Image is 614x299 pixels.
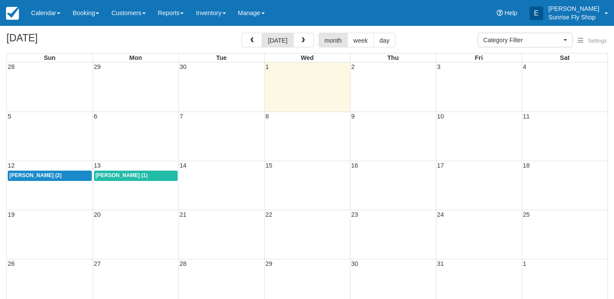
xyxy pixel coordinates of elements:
span: 30 [351,260,359,267]
span: 29 [93,63,102,70]
span: 26 [7,260,16,267]
span: Settings [588,38,607,44]
span: 17 [436,162,445,169]
span: Sun [44,54,56,61]
span: 6 [93,113,98,120]
span: 10 [436,113,445,120]
span: 29 [265,260,273,267]
span: 20 [93,211,102,218]
button: month [319,33,348,47]
div: E [529,6,543,20]
span: 2 [351,63,356,70]
p: [PERSON_NAME] [548,4,599,13]
button: Settings [573,35,612,47]
span: 23 [351,211,359,218]
button: Category Filter [478,33,573,47]
h2: [DATE] [6,33,116,49]
a: [PERSON_NAME] (2) [8,171,92,181]
span: 15 [265,162,273,169]
span: 4 [522,63,527,70]
span: Help [504,9,517,16]
span: 21 [179,211,188,218]
img: checkfront-main-nav-mini-logo.png [6,7,19,20]
span: 28 [7,63,16,70]
i: Help [497,10,503,16]
span: 1 [522,260,527,267]
span: Thu [387,54,398,61]
span: Mon [129,54,142,61]
span: 19 [7,211,16,218]
span: [PERSON_NAME] (1) [96,172,148,178]
span: 22 [265,211,273,218]
span: 16 [351,162,359,169]
span: 25 [522,211,531,218]
span: 14 [179,162,188,169]
p: Sunrise Fly Shop [548,13,599,22]
span: 1 [265,63,270,70]
button: [DATE] [262,33,293,47]
span: 12 [7,162,16,169]
span: Wed [301,54,313,61]
span: 30 [179,63,188,70]
span: 24 [436,211,445,218]
span: 27 [93,260,102,267]
span: 18 [522,162,531,169]
span: 13 [93,162,102,169]
button: day [373,33,395,47]
span: 8 [265,113,270,120]
span: Tue [216,54,227,61]
span: 31 [436,260,445,267]
span: 11 [522,113,531,120]
button: week [347,33,374,47]
a: [PERSON_NAME] (1) [94,171,178,181]
span: [PERSON_NAME] (2) [9,172,62,178]
span: Category Filter [483,36,561,44]
span: 7 [179,113,184,120]
span: Sat [560,54,570,61]
span: 28 [179,260,188,267]
span: 3 [436,63,442,70]
span: 5 [7,113,12,120]
span: 9 [351,113,356,120]
span: Fri [475,54,482,61]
